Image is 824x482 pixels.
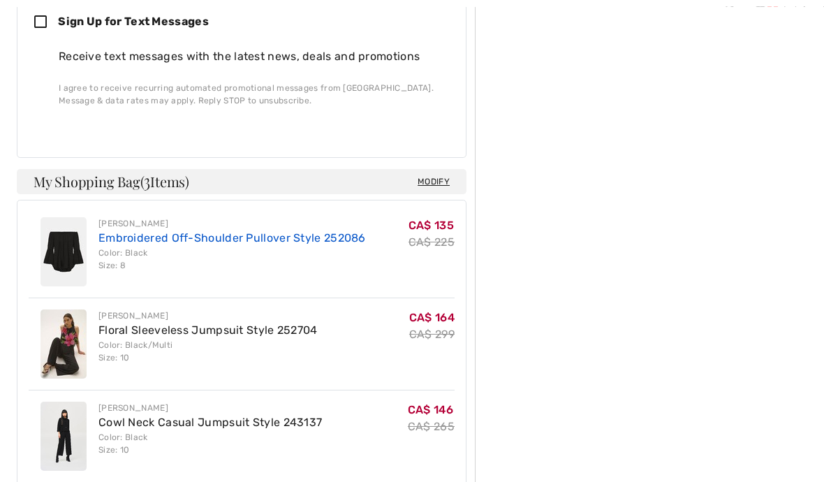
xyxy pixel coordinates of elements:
img: Floral Sleeveless Jumpsuit Style 252704 [41,309,87,379]
div: Color: Black/Multi Size: 10 [98,339,318,364]
div: Receive text messages with the latest news, deals and promotions [59,48,438,65]
img: Embroidered Off-Shoulder Pullover Style 252086 [41,217,87,286]
s: CA$ 299 [409,328,455,341]
a: Embroidered Off-Shoulder Pullover Style 252086 [98,231,366,244]
span: CA$ 164 [409,311,455,324]
div: [PERSON_NAME] [98,402,322,414]
h4: My Shopping Bag [17,169,466,194]
s: CA$ 265 [408,420,455,433]
span: Sign Up for Text Messages [58,15,209,28]
div: Color: Black Size: 8 [98,247,366,272]
s: CA$ 225 [409,235,455,249]
span: CA$ 146 [408,403,453,416]
div: [PERSON_NAME] [98,309,318,322]
a: Cowl Neck Casual Jumpsuit Style 243137 [98,416,322,429]
a: Floral Sleeveless Jumpsuit Style 252704 [98,323,318,337]
span: Modify [418,175,450,189]
span: 3 [144,171,150,189]
span: CA$ 135 [409,219,454,232]
div: I agree to receive recurring automated promotional messages from [GEOGRAPHIC_DATA]. Message & dat... [59,82,438,107]
img: Cowl Neck Casual Jumpsuit Style 243137 [41,402,87,471]
div: [PERSON_NAME] [98,217,366,230]
span: ( Items) [140,172,189,191]
div: Color: Black Size: 10 [98,431,322,456]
